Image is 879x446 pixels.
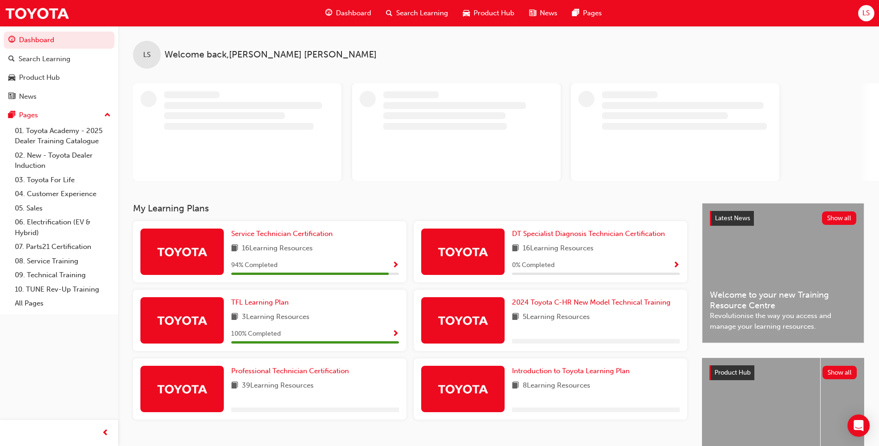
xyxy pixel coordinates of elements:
span: TFL Learning Plan [231,298,289,306]
span: Product Hub [715,369,751,376]
span: 16 Learning Resources [523,243,594,255]
span: news-icon [8,93,15,101]
span: 39 Learning Resources [242,380,314,392]
a: 04. Customer Experience [11,187,114,201]
span: car-icon [8,74,15,82]
span: Latest News [715,214,750,222]
a: Latest NewsShow all [710,211,856,226]
span: up-icon [104,109,111,121]
img: Trak [157,312,208,328]
a: Latest NewsShow allWelcome to your new Training Resource CentreRevolutionise the way you access a... [702,203,864,343]
a: Search Learning [4,51,114,68]
a: Service Technician Certification [231,229,336,239]
span: book-icon [512,380,519,392]
a: Product Hub [4,69,114,86]
h3: My Learning Plans [133,203,687,214]
a: News [4,88,114,105]
a: DT Specialist Diagnosis Technician Certification [512,229,669,239]
span: Professional Technician Certification [231,367,349,375]
button: Show Progress [392,328,399,340]
a: Dashboard [4,32,114,49]
span: book-icon [512,243,519,255]
span: Dashboard [336,8,371,19]
span: Show Progress [392,330,399,338]
a: Product HubShow all [709,365,857,380]
span: Welcome to your new Training Resource Centre [710,290,856,311]
a: 06. Electrification (EV & Hybrid) [11,215,114,240]
a: pages-iconPages [565,4,609,23]
img: Trak [437,381,488,397]
span: guage-icon [8,36,15,45]
div: Product Hub [19,72,60,83]
img: Trak [5,3,70,24]
a: search-iconSearch Learning [379,4,455,23]
div: Open Intercom Messenger [847,414,870,437]
span: 8 Learning Resources [523,380,590,392]
a: guage-iconDashboard [318,4,379,23]
span: search-icon [8,55,15,64]
img: Trak [437,312,488,328]
div: Pages [19,110,38,121]
button: Show Progress [392,260,399,271]
span: pages-icon [572,7,579,19]
span: Search Learning [396,8,448,19]
span: pages-icon [8,111,15,120]
span: book-icon [231,312,238,323]
span: News [540,8,557,19]
span: news-icon [529,7,536,19]
span: book-icon [231,380,238,392]
a: 01. Toyota Academy - 2025 Dealer Training Catalogue [11,124,114,148]
a: 02. New - Toyota Dealer Induction [11,148,114,173]
span: 94 % Completed [231,260,278,271]
span: prev-icon [102,427,109,439]
span: Introduction to Toyota Learning Plan [512,367,630,375]
a: 09. Technical Training [11,268,114,282]
span: car-icon [463,7,470,19]
a: 05. Sales [11,201,114,216]
a: All Pages [11,296,114,311]
span: Show Progress [673,261,680,270]
span: LS [143,50,151,60]
a: TFL Learning Plan [231,297,292,308]
span: guage-icon [325,7,332,19]
img: Trak [157,243,208,260]
img: Trak [437,243,488,260]
a: Professional Technician Certification [231,366,353,376]
span: 2024 Toyota C-HR New Model Technical Training [512,298,670,306]
span: search-icon [386,7,392,19]
span: 100 % Completed [231,329,281,339]
span: Welcome back , [PERSON_NAME] [PERSON_NAME] [164,50,377,60]
a: 10. TUNE Rev-Up Training [11,282,114,297]
a: news-iconNews [522,4,565,23]
span: 0 % Completed [512,260,555,271]
div: News [19,91,37,102]
button: DashboardSearch LearningProduct HubNews [4,30,114,107]
span: 5 Learning Resources [523,312,590,323]
a: 03. Toyota For Life [11,173,114,187]
button: Pages [4,107,114,124]
a: 2024 Toyota C-HR New Model Technical Training [512,297,674,308]
span: Revolutionise the way you access and manage your learning resources. [710,311,856,331]
button: Show all [822,366,857,379]
span: book-icon [512,312,519,323]
a: 08. Service Training [11,254,114,268]
button: Show Progress [673,260,680,271]
span: DT Specialist Diagnosis Technician Certification [512,229,665,238]
span: book-icon [231,243,238,255]
div: Search Learning [19,54,70,64]
span: Service Technician Certification [231,229,333,238]
a: Introduction to Toyota Learning Plan [512,366,633,376]
button: LS [858,5,874,21]
span: Show Progress [392,261,399,270]
span: Pages [583,8,602,19]
span: Product Hub [474,8,514,19]
button: Show all [822,211,857,225]
span: LS [862,8,870,19]
span: 3 Learning Resources [242,312,310,323]
span: 16 Learning Resources [242,243,313,255]
img: Trak [157,381,208,397]
a: car-iconProduct Hub [455,4,522,23]
a: 07. Parts21 Certification [11,240,114,254]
